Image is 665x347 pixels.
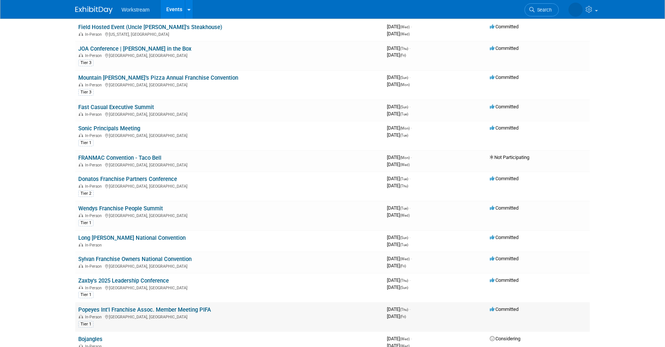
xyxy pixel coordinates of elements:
span: In-Person [85,53,104,58]
span: In-Person [85,184,104,189]
span: (Wed) [400,163,410,167]
span: (Tue) [400,243,408,247]
a: Popeyes Int'l Franchise Assoc. Member Meeting PIFA [78,306,211,313]
a: Donatos Franchise Partners Conference [78,176,177,182]
span: In-Person [85,264,104,269]
a: Search [524,3,559,16]
span: (Mon) [400,83,410,87]
img: In-Person Event [79,32,83,36]
img: In-Person Event [79,184,83,188]
span: In-Person [85,32,104,37]
span: In-Person [85,163,104,168]
span: (Wed) [400,213,410,217]
div: [GEOGRAPHIC_DATA], [GEOGRAPHIC_DATA] [78,284,381,290]
div: [GEOGRAPHIC_DATA], [GEOGRAPHIC_DATA] [78,82,381,87]
img: In-Person Event [79,53,83,57]
div: [GEOGRAPHIC_DATA], [GEOGRAPHIC_DATA] [78,212,381,218]
span: (Tue) [400,177,408,181]
span: [DATE] [387,82,410,87]
div: Tier 1 [78,220,94,226]
span: Committed [490,256,519,261]
a: Fast Casual Executive Summit [78,104,154,111]
span: Committed [490,205,519,211]
a: Mountain [PERSON_NAME]’s Pizza Annual Franchise Convention [78,74,238,81]
div: [GEOGRAPHIC_DATA], [GEOGRAPHIC_DATA] [78,111,381,117]
span: [DATE] [387,277,410,283]
span: [DATE] [387,306,410,312]
span: [DATE] [387,176,410,181]
span: Committed [490,235,519,240]
span: [DATE] [387,284,408,290]
span: (Tue) [400,112,408,116]
span: [DATE] [387,52,406,58]
span: [DATE] [387,45,410,51]
span: In-Person [85,315,104,319]
span: (Sun) [400,105,408,109]
span: Search [535,7,552,13]
a: JOA Conference | [PERSON_NAME] in the Box [78,45,192,52]
span: - [409,205,410,211]
span: - [411,256,412,261]
div: [GEOGRAPHIC_DATA], [GEOGRAPHIC_DATA] [78,183,381,189]
img: In-Person Event [79,213,83,217]
div: Tier 1 [78,140,94,146]
span: (Tue) [400,206,408,210]
img: In-Person Event [79,112,83,116]
div: Tier 3 [78,89,94,96]
span: (Thu) [400,278,408,283]
span: Committed [490,45,519,51]
span: Committed [490,74,519,80]
span: [DATE] [387,24,412,29]
span: - [409,176,410,181]
span: Not Participating [490,155,529,160]
span: Committed [490,24,519,29]
span: Committed [490,306,519,312]
img: ExhibitDay [75,6,113,14]
a: Sylvan Franchise Owners National Convention [78,256,192,262]
span: [DATE] [387,104,410,109]
span: Workstream [122,7,149,13]
a: Zaxby's 2025 Leadership Conference [78,277,169,284]
span: [DATE] [387,125,412,131]
span: - [411,336,412,341]
img: In-Person Event [79,286,83,289]
div: Tier 1 [78,321,94,328]
span: (Sun) [400,76,408,80]
span: [DATE] [387,132,408,138]
span: (Wed) [400,25,410,29]
div: [GEOGRAPHIC_DATA], [GEOGRAPHIC_DATA] [78,162,381,168]
span: (Thu) [400,47,408,51]
a: Long [PERSON_NAME] National Convention [78,235,186,241]
span: In-Person [85,133,104,138]
span: [DATE] [387,155,412,160]
span: - [409,104,410,109]
div: [GEOGRAPHIC_DATA], [GEOGRAPHIC_DATA] [78,132,381,138]
a: Bojangles [78,336,103,343]
span: (Thu) [400,308,408,312]
span: [DATE] [387,31,410,36]
img: In-Person Event [79,315,83,318]
span: - [411,155,412,160]
a: Field Hosted Event (Uncle [PERSON_NAME]'s Steakhouse) [78,24,222,31]
span: In-Person [85,213,104,218]
span: [DATE] [387,74,410,80]
a: Sonic Principals Meeting [78,125,140,132]
img: In-Person Event [79,133,83,137]
span: [DATE] [387,242,408,247]
img: In-Person Event [79,264,83,268]
span: [DATE] [387,212,410,218]
span: [DATE] [387,162,410,167]
img: In-Person Event [79,243,83,246]
span: [DATE] [387,235,410,240]
span: In-Person [85,112,104,117]
span: In-Person [85,243,104,248]
span: (Mon) [400,156,410,160]
span: (Fri) [400,315,406,319]
span: - [409,45,410,51]
span: [DATE] [387,313,406,319]
span: (Mon) [400,126,410,130]
span: Committed [490,125,519,131]
span: Considering [490,336,520,341]
span: (Wed) [400,257,410,261]
span: (Sun) [400,236,408,240]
